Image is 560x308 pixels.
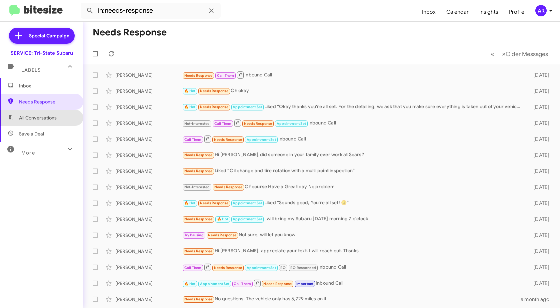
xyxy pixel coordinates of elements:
[247,137,276,142] span: Appointment Set
[524,264,555,271] div: [DATE]
[115,152,182,159] div: [PERSON_NAME]
[441,2,474,22] a: Calendar
[115,296,182,303] div: [PERSON_NAME]
[498,47,552,61] button: Next
[524,232,555,239] div: [DATE]
[524,72,555,78] div: [DATE]
[233,201,262,205] span: Appointment Set
[535,5,547,16] div: AR
[184,266,202,270] span: Call Them
[182,183,524,191] div: Of course Have a Great day No problem
[184,201,196,205] span: 🔥 Hot
[217,217,228,221] span: 🔥 Hot
[29,32,69,39] span: Special Campaign
[182,263,524,271] div: Inbound Call
[19,114,57,121] span: All Conversations
[184,169,213,173] span: Needs Response
[208,233,236,237] span: Needs Response
[184,153,213,157] span: Needs Response
[200,89,228,93] span: Needs Response
[182,295,521,303] div: No questions. The vehicle only has 5,729 miles on it
[233,217,262,221] span: Appointment Set
[214,121,232,126] span: Call Them
[182,247,524,255] div: Hi [PERSON_NAME], appreciate your text. I will reach out. Thsnks
[524,136,555,142] div: [DATE]
[184,121,210,126] span: Not-Interested
[182,71,524,79] div: Inbound Call
[182,215,524,223] div: I will bring my Subaru [DATE] morning 7 o'clock
[504,2,530,22] a: Profile
[115,168,182,175] div: [PERSON_NAME]
[234,282,251,286] span: Call Them
[487,47,552,61] nav: Page navigation example
[200,282,229,286] span: Appointment Set
[524,216,555,223] div: [DATE]
[200,201,228,205] span: Needs Response
[296,282,314,286] span: Important
[524,104,555,110] div: [DATE]
[487,47,498,61] button: Previous
[115,136,182,142] div: [PERSON_NAME]
[214,185,243,189] span: Needs Response
[184,105,196,109] span: 🔥 Hot
[115,216,182,223] div: [PERSON_NAME]
[524,152,555,159] div: [DATE]
[233,105,262,109] span: Appointment Set
[184,185,210,189] span: Not-Interested
[474,2,504,22] a: Insights
[182,103,524,111] div: Liked “Okay thanks you're all set. For the detailing, we ask that you make sure everything is tak...
[115,104,182,110] div: [PERSON_NAME]
[524,200,555,207] div: [DATE]
[524,88,555,94] div: [DATE]
[247,266,276,270] span: Appointment Set
[506,50,548,58] span: Older Messages
[491,50,494,58] span: «
[184,282,196,286] span: 🔥 Hot
[280,266,286,270] span: RO
[521,296,555,303] div: a month ago
[200,105,228,109] span: Needs Response
[19,98,76,105] span: Needs Response
[19,82,76,89] span: Inbox
[277,121,306,126] span: Appointment Set
[214,137,242,142] span: Needs Response
[524,248,555,255] div: [DATE]
[182,119,524,127] div: Inbound Call
[502,50,506,58] span: »
[184,73,213,78] span: Needs Response
[9,28,75,44] a: Special Campaign
[184,233,204,237] span: Try Pausing
[524,184,555,191] div: [DATE]
[115,88,182,94] div: [PERSON_NAME]
[184,249,213,253] span: Needs Response
[417,2,441,22] a: Inbox
[115,120,182,126] div: [PERSON_NAME]
[182,151,524,159] div: Hi [PERSON_NAME],did someone in your family ever work at Sears?
[524,280,555,287] div: [DATE]
[263,282,292,286] span: Needs Response
[19,130,44,137] span: Save a Deal
[217,73,234,78] span: Call Them
[290,266,316,270] span: RO Responded
[182,167,524,175] div: Liked “Oil change and tire rotation with a multi point inspection”
[21,150,35,156] span: More
[524,120,555,126] div: [DATE]
[115,248,182,255] div: [PERSON_NAME]
[182,231,524,239] div: Not sure, will let you know
[115,232,182,239] div: [PERSON_NAME]
[214,266,242,270] span: Needs Response
[184,217,213,221] span: Needs Response
[115,264,182,271] div: [PERSON_NAME]
[115,184,182,191] div: [PERSON_NAME]
[93,27,167,38] h1: Needs Response
[81,3,221,19] input: Search
[115,72,182,78] div: [PERSON_NAME]
[182,279,524,287] div: Inbound Call
[115,280,182,287] div: [PERSON_NAME]
[21,67,41,73] span: Labels
[244,121,272,126] span: Needs Response
[11,50,73,56] div: SERVICE: Tri-State Subaru
[530,5,553,16] button: AR
[115,200,182,207] div: [PERSON_NAME]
